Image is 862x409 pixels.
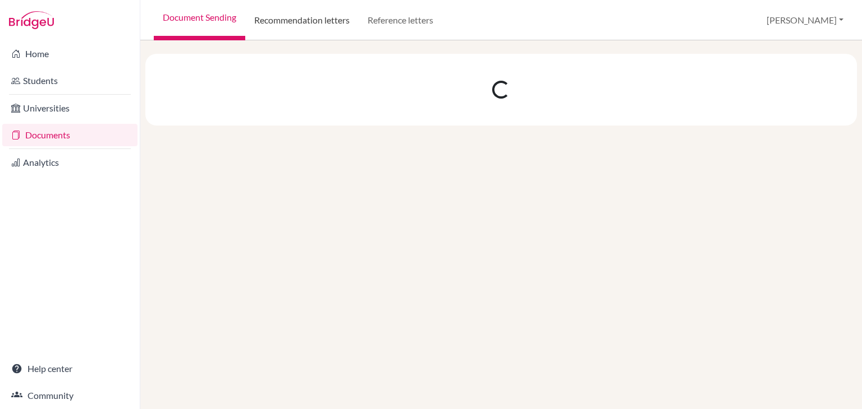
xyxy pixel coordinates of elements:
img: Bridge-U [9,11,54,29]
button: [PERSON_NAME] [762,10,849,31]
a: Help center [2,357,137,380]
a: Universities [2,97,137,119]
a: Documents [2,124,137,146]
a: Home [2,43,137,65]
a: Community [2,384,137,407]
a: Analytics [2,151,137,174]
a: Students [2,69,137,92]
